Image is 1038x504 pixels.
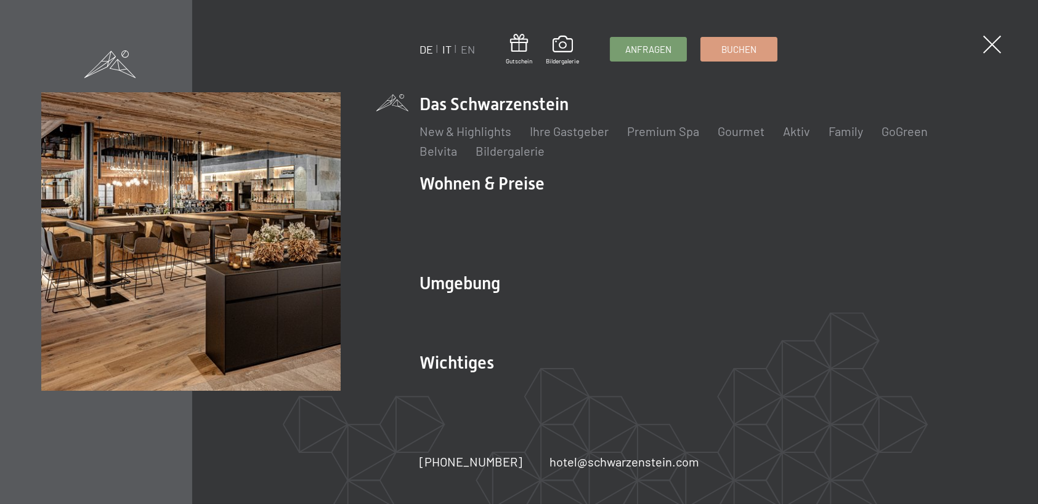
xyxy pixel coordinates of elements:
a: hotel@schwarzenstein.com [549,453,699,470]
a: Anfragen [610,38,686,61]
span: Anfragen [625,43,671,56]
a: DE [420,42,433,56]
a: Belvita [420,143,457,158]
a: Premium Spa [627,124,699,138]
span: Buchen [721,43,756,56]
a: Family [829,124,863,138]
a: Bildergalerie [546,36,579,65]
a: Aktiv [783,124,810,138]
span: [PHONE_NUMBER] [420,454,522,469]
a: New & Highlights [420,124,511,138]
a: Gourmet [718,124,764,138]
a: IT [442,42,452,56]
a: GoGreen [882,124,928,138]
a: Gutschein [506,34,532,65]
a: Buchen [701,38,777,61]
span: Gutschein [506,57,532,65]
span: Bildergalerie [546,57,579,65]
a: Bildergalerie [476,143,545,158]
a: [PHONE_NUMBER] [420,453,522,470]
a: Ihre Gastgeber [530,124,609,138]
a: EN [461,42,475,56]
